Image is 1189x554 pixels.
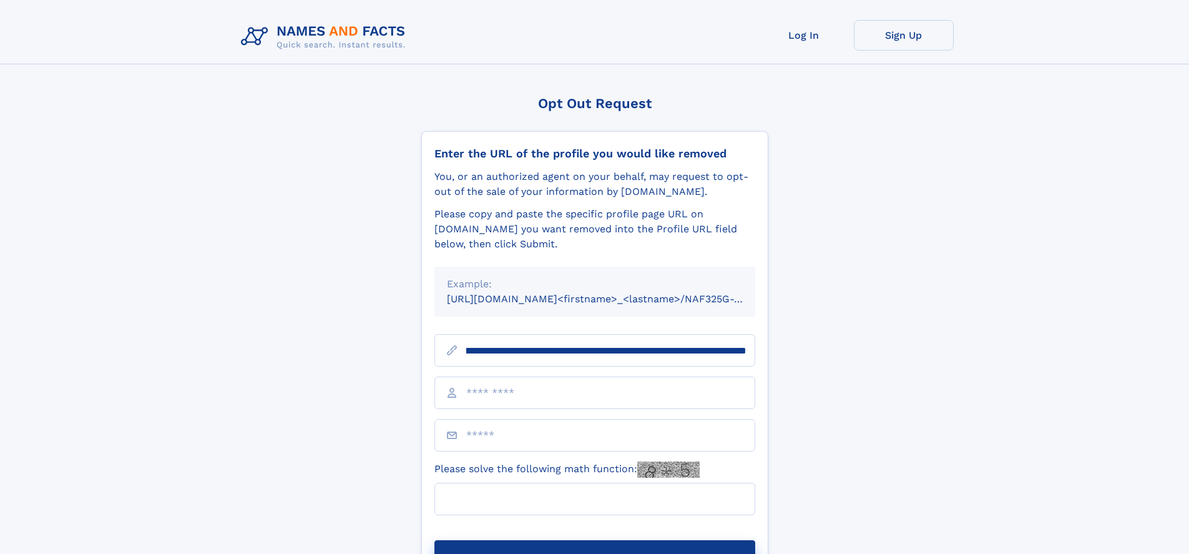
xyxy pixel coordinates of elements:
[434,207,755,252] div: Please copy and paste the specific profile page URL on [DOMAIN_NAME] you want removed into the Pr...
[434,147,755,161] div: Enter the URL of the profile you would like removed
[434,169,755,199] div: You, or an authorized agent on your behalf, may request to opt-out of the sale of your informatio...
[236,20,416,54] img: Logo Names and Facts
[754,20,854,51] a: Log In
[434,462,700,478] label: Please solve the following math function:
[447,293,779,305] small: [URL][DOMAIN_NAME]<firstname>_<lastname>/NAF325G-xxxxxxxx
[447,277,743,292] div: Example:
[854,20,954,51] a: Sign Up
[421,96,768,111] div: Opt Out Request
